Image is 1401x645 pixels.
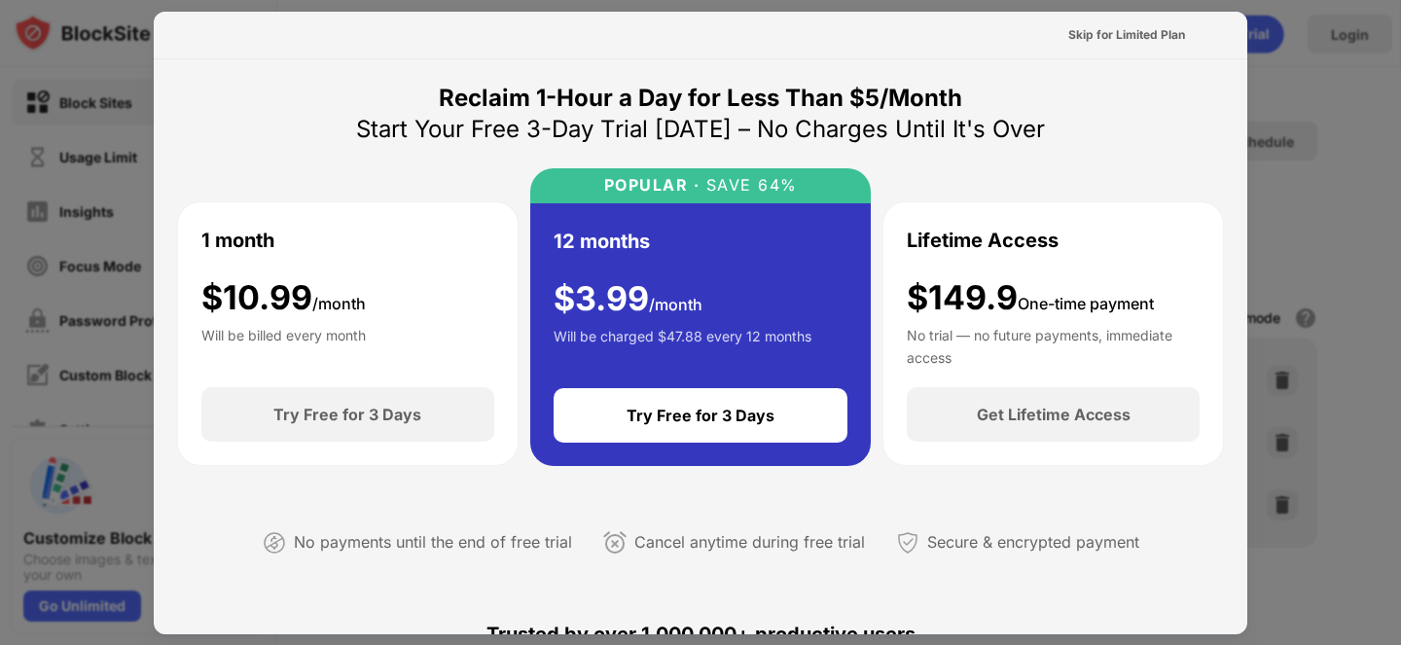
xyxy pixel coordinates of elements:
div: $149.9 [907,278,1154,318]
div: 1 month [201,226,274,255]
div: 12 months [554,227,650,256]
div: Reclaim 1-Hour a Day for Less Than $5/Month [439,83,962,114]
span: /month [649,295,702,314]
div: Get Lifetime Access [977,405,1131,424]
span: One-time payment [1018,294,1154,313]
div: Start Your Free 3-Day Trial [DATE] – No Charges Until It's Over [356,114,1045,145]
div: $ 10.99 [201,278,366,318]
div: Will be billed every month [201,325,366,364]
div: Try Free for 3 Days [627,406,774,425]
div: SAVE 64% [700,176,798,195]
div: No trial — no future payments, immediate access [907,325,1200,364]
div: Will be charged $47.88 every 12 months [554,326,811,365]
span: /month [312,294,366,313]
div: Skip for Limited Plan [1068,25,1185,45]
img: secured-payment [896,531,919,555]
img: not-paying [263,531,286,555]
img: cancel-anytime [603,531,627,555]
div: No payments until the end of free trial [294,528,572,556]
div: $ 3.99 [554,279,702,319]
div: Cancel anytime during free trial [634,528,865,556]
div: Secure & encrypted payment [927,528,1139,556]
div: Lifetime Access [907,226,1059,255]
div: POPULAR · [604,176,700,195]
div: Try Free for 3 Days [273,405,421,424]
